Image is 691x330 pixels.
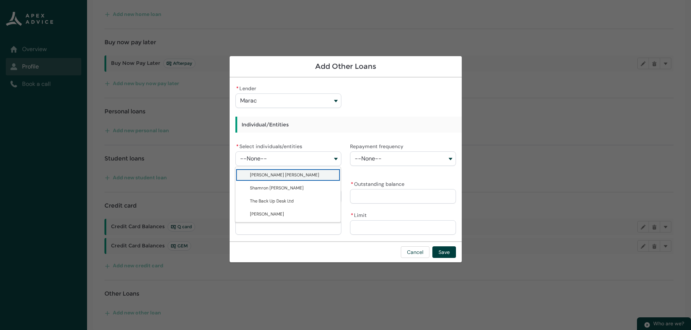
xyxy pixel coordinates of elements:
label: Limit [350,210,370,219]
label: Lender [235,83,259,92]
abbr: required [351,181,353,187]
span: Marac [240,97,257,104]
button: Lender [235,93,341,108]
div: Select individuals/entities [235,167,341,222]
span: --None-- [240,155,267,162]
label: Select individuals/entities [235,141,305,150]
span: --None-- [355,155,382,162]
abbr: required [236,85,239,92]
h1: Add Other Loans [235,62,456,71]
span: Janice Lynn Tarr [250,211,284,217]
button: Save [432,246,456,258]
label: Repayment frequency [350,141,406,150]
label: Outstanding balance [350,179,407,188]
button: Repayment frequency [350,151,456,166]
span: Shamron Katherine Tarr [250,185,304,191]
abbr: required [351,212,353,218]
button: Cancel [401,246,429,258]
abbr: required [236,143,239,150]
span: The Back Up Desk Ltd [250,198,294,204]
h3: Individual/Entities [235,117,616,133]
span: Alec John McKellar [250,172,319,178]
button: Select individuals/entities [235,151,341,166]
